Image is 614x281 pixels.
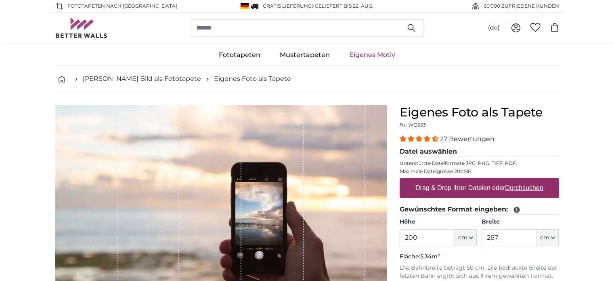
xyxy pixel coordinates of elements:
span: cm [458,234,467,242]
a: Mustertapeten [270,44,339,65]
p: Unterstützte Dateiformate JPG, PNG, TIFF, PDF. [400,160,559,167]
a: [PERSON_NAME] Bild als Fototapete [83,74,201,84]
a: Eigenes Foto als Tapete [214,74,291,84]
span: 60'000 ZUFRIEDENE KUNDEN [484,2,559,10]
img: Deutschland [241,3,249,9]
label: Höhe [400,218,477,226]
p: Die Bahnbreite beträgt 50 cm. Die bedruckte Breite der letzten Bahn ergibt sich aus Ihrem gewählt... [400,264,559,280]
span: 5.34m² [420,253,440,260]
span: Fototapeten nach [GEOGRAPHIC_DATA] [67,2,177,10]
h1: Eigenes Foto als Tapete [400,105,559,120]
span: Geliefert bis 22. Aug. [315,3,373,9]
label: Breite [482,218,559,226]
a: Eigenes Motiv [339,44,405,65]
legend: Datei auswählen [400,147,559,157]
label: Drag & Drop Ihrer Dateien oder [412,180,547,196]
u: Durchsuchen [505,184,543,191]
p: Maximale Dateigrösse 200MB. [400,168,559,175]
nav: breadcrumbs [55,66,559,92]
button: cm [537,229,559,246]
p: Fläche: [400,253,559,261]
span: 27 Bewertungen [440,135,495,143]
span: Nr. WQ553 [400,122,426,128]
span: - [313,3,373,9]
a: Fototapeten [209,44,270,65]
span: 4.41 stars [400,135,440,143]
span: cm [540,234,549,242]
span: GRATIS Lieferung! [263,3,313,9]
img: Betterwalls [55,17,108,38]
legend: Gewünschtes Format eingeben: [400,205,559,215]
button: (de) [482,21,506,35]
button: cm [455,229,477,246]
